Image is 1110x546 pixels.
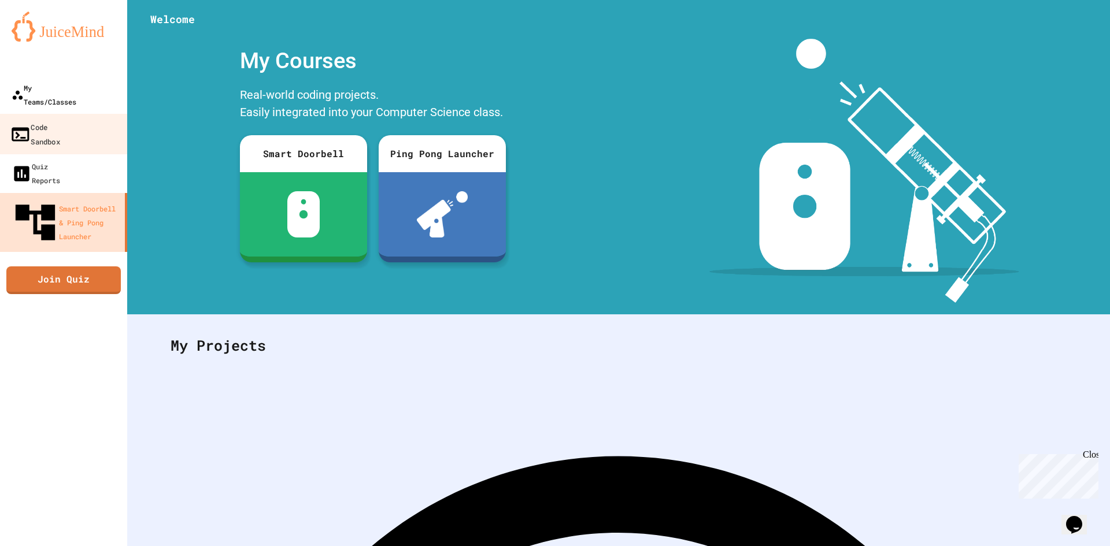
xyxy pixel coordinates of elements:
[379,135,506,172] div: Ping Pong Launcher
[12,159,60,187] div: Quiz Reports
[6,266,121,294] a: Join Quiz
[709,39,1019,303] img: banner-image-my-projects.png
[417,191,468,237] img: ppl-with-ball.png
[1061,500,1098,534] iframe: chat widget
[234,39,512,83] div: My Courses
[1014,450,1098,499] iframe: chat widget
[12,199,120,246] div: Smart Doorbell & Ping Pong Launcher
[12,81,76,109] div: My Teams/Classes
[159,323,1078,368] div: My Projects
[287,191,320,237] img: sdb-white.svg
[240,135,367,172] div: Smart Doorbell
[10,120,60,148] div: Code Sandbox
[5,5,80,73] div: Chat with us now!Close
[234,83,512,127] div: Real-world coding projects. Easily integrated into your Computer Science class.
[12,12,116,42] img: logo-orange.svg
